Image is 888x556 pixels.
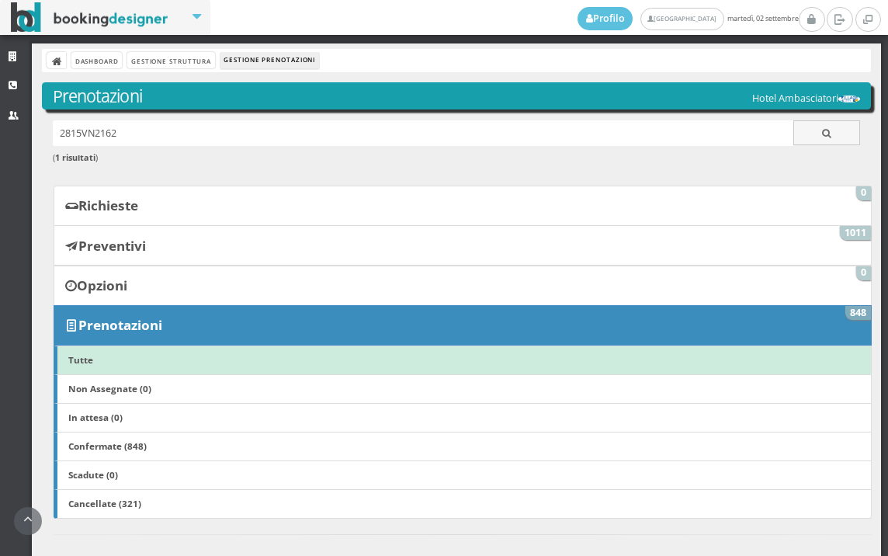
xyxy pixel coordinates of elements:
b: Tutte [68,353,93,366]
a: Confermate (848) [54,432,872,461]
a: Scadute (0) [54,460,872,490]
b: Opzioni [77,276,127,294]
span: 0 [856,186,872,200]
h6: ( ) [53,153,861,163]
a: Profilo [578,7,633,30]
b: Preventivi [78,237,146,255]
a: Non Assegnate (0) [54,374,872,404]
span: martedì, 02 settembre [578,7,799,30]
span: 848 [845,306,872,320]
b: Cancellate (321) [68,497,141,509]
span: 1011 [840,226,872,240]
b: Prenotazioni [78,316,162,334]
b: Confermate (848) [68,440,147,452]
b: 1 risultati [55,151,95,163]
a: Richieste 0 [54,186,872,226]
img: BookingDesigner.com [11,2,168,33]
a: Prenotazioni 848 [54,305,872,346]
a: [GEOGRAPHIC_DATA] [640,8,723,30]
b: Scadute (0) [68,468,118,481]
b: Richieste [78,196,138,214]
img: 29cdc84380f711ecb0a10a069e529790.png [838,96,860,103]
span: 0 [856,266,872,280]
b: In attesa (0) [68,411,123,423]
a: Dashboard [71,52,122,68]
li: Gestione Prenotazioni [220,52,319,69]
a: Cancellate (321) [54,489,872,519]
a: Opzioni 0 [54,266,872,306]
input: Ricerca cliente - (inserisci il codice, il nome, il cognome, il numero di telefono o la mail) [53,120,794,146]
a: Tutte [54,346,872,375]
h3: Prenotazioni [53,86,861,106]
b: Non Assegnate (0) [68,382,151,394]
a: In attesa (0) [54,403,872,433]
h5: Hotel Ambasciatori [752,92,860,104]
a: Gestione Struttura [127,52,214,68]
a: Preventivi 1011 [54,225,872,266]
